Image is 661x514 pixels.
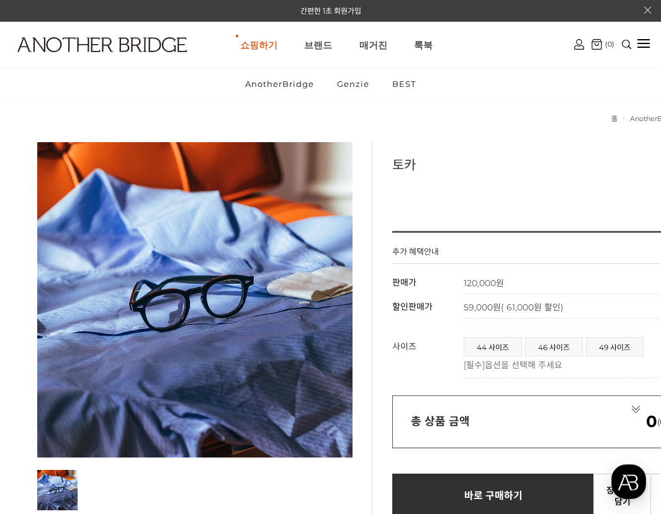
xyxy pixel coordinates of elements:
li: 49 사이즈 [586,337,644,356]
img: logo [17,37,187,52]
strong: 총 상품 금액 [411,415,470,428]
a: 설정 [160,394,238,425]
th: 사이즈 [392,331,464,378]
img: search [622,40,631,49]
li: 44 사이즈 [464,337,522,356]
span: 홈 [39,412,47,422]
img: 7e6ff232aebe35997be30ccedceacef4.jpg [37,142,353,458]
img: cart [591,39,602,50]
a: BEST [382,68,426,100]
a: 46 사이즈 [526,338,582,356]
span: 판매가 [392,277,416,288]
span: ( 61,000원 할인) [501,302,564,313]
h4: 추가 혜택안내 [392,245,439,263]
img: 7e6ff232aebe35997be30ccedceacef4.jpg [37,470,78,510]
a: 간편한 1초 회원가입 [300,6,361,16]
a: 쇼핑하기 [240,22,277,67]
span: 할인판매가 [392,301,433,312]
a: 대화 [82,394,160,425]
a: 룩북 [414,22,433,67]
a: 매거진 [359,22,387,67]
img: cart [574,39,584,50]
a: 44 사이즈 [464,338,521,356]
span: 설정 [192,412,207,422]
a: 홈 [4,394,82,425]
a: logo [6,37,106,83]
a: Genzie [326,68,380,100]
span: 대화 [114,413,128,423]
li: 46 사이즈 [525,337,583,356]
a: AnotherBridge [235,68,325,100]
a: 브랜드 [304,22,332,67]
strong: 120,000원 [464,277,504,289]
a: 홈 [611,114,618,123]
span: 옵션을 선택해 주세요 [485,359,562,371]
span: (0) [602,40,614,48]
span: 바로 구매하기 [464,490,523,502]
span: 59,000원 [464,302,564,313]
a: (0) [591,39,614,50]
a: 49 사이즈 [587,338,643,356]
